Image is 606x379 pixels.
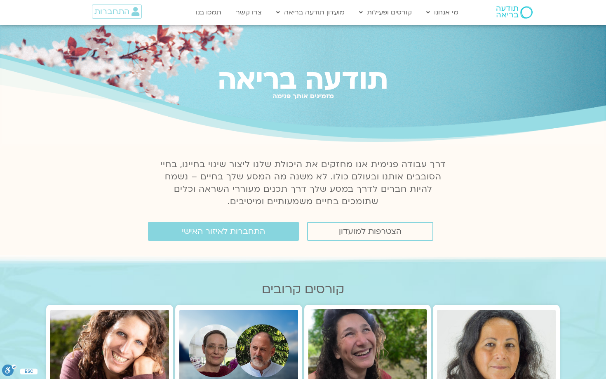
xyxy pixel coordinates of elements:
a: מועדון תודעה בריאה [272,5,349,20]
a: הצטרפות למועדון [307,222,433,241]
span: התחברות [94,7,129,16]
p: דרך עבודה פנימית אנו מחזקים את היכולת שלנו ליצור שינוי בחיינו, בחיי הסובבים אותנו ובעולם כולו. לא... [155,158,451,208]
a: התחברות [92,5,142,19]
span: הצטרפות למועדון [339,227,402,236]
a: תמכו בנו [192,5,225,20]
a: צרו קשר [232,5,266,20]
a: קורסים ופעילות [355,5,416,20]
h2: קורסים קרובים [46,282,560,297]
img: תודעה בריאה [496,6,533,19]
span: התחברות לאיזור האישי [182,227,265,236]
a: התחברות לאיזור האישי [148,222,299,241]
a: מי אנחנו [422,5,463,20]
